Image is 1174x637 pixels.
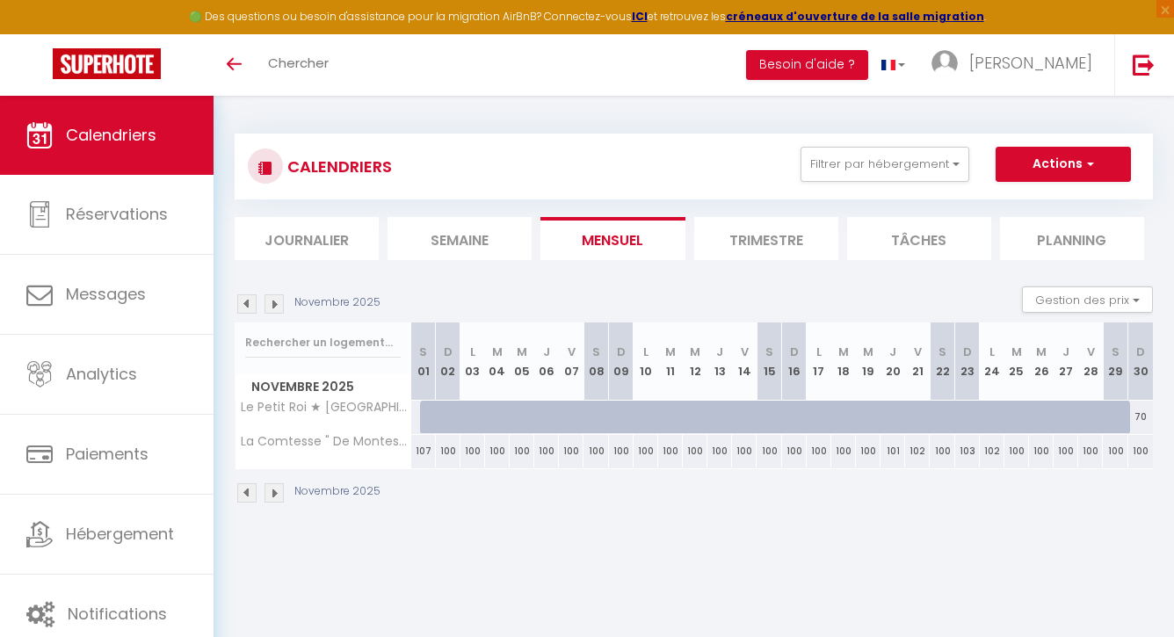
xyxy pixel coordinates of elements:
abbr: L [816,344,822,360]
span: [PERSON_NAME] [969,52,1092,74]
abbr: L [470,344,475,360]
span: Notifications [68,603,167,625]
th: 26 [1029,322,1054,401]
abbr: J [716,344,723,360]
th: 24 [980,322,1004,401]
a: créneaux d'ouverture de la salle migration [726,9,984,24]
abbr: M [1036,344,1047,360]
img: Super Booking [53,48,161,79]
div: 100 [485,435,510,467]
th: 30 [1128,322,1153,401]
p: Novembre 2025 [294,294,380,311]
div: 100 [807,435,831,467]
div: 103 [955,435,980,467]
div: 100 [634,435,658,467]
abbr: M [517,344,527,360]
div: 101 [880,435,905,467]
input: Rechercher un logement... [245,327,401,358]
th: 03 [460,322,485,401]
abbr: D [1136,344,1145,360]
div: 100 [757,435,781,467]
abbr: D [790,344,799,360]
li: Semaine [388,217,532,260]
th: 16 [782,322,807,401]
a: ICI [632,9,648,24]
th: 09 [609,322,634,401]
th: 06 [534,322,559,401]
th: 29 [1103,322,1127,401]
div: 100 [1128,435,1153,467]
abbr: S [765,344,773,360]
abbr: M [665,344,676,360]
abbr: M [690,344,700,360]
div: 100 [583,435,608,467]
span: La Comtesse " De Montespan" [238,435,414,448]
abbr: V [741,344,749,360]
div: 100 [1054,435,1078,467]
li: Tâches [847,217,991,260]
div: 102 [905,435,930,467]
abbr: M [838,344,849,360]
th: 04 [485,322,510,401]
span: Chercher [268,54,329,72]
th: 25 [1004,322,1029,401]
th: 18 [831,322,856,401]
div: 100 [510,435,534,467]
div: 100 [436,435,460,467]
abbr: J [543,344,550,360]
button: Filtrer par hébergement [801,147,969,182]
div: 102 [980,435,1004,467]
span: Calendriers [66,124,156,146]
div: 100 [782,435,807,467]
th: 20 [880,322,905,401]
th: 12 [683,322,707,401]
span: Le Petit Roi ★ [GEOGRAPHIC_DATA] ★Tennis ★ StandingPlace [238,401,414,414]
th: 01 [411,322,436,401]
li: Mensuel [540,217,685,260]
th: 27 [1054,322,1078,401]
div: 100 [831,435,856,467]
abbr: J [1062,344,1069,360]
abbr: J [889,344,896,360]
abbr: L [989,344,995,360]
a: Chercher [255,34,342,96]
div: 70 [1128,401,1153,433]
th: 08 [583,322,608,401]
abbr: S [1112,344,1120,360]
th: 22 [930,322,954,401]
abbr: M [492,344,503,360]
div: 100 [609,435,634,467]
abbr: S [938,344,946,360]
th: 19 [856,322,880,401]
div: 100 [460,435,485,467]
span: Messages [66,283,146,305]
abbr: V [914,344,922,360]
div: 100 [856,435,880,467]
th: 07 [559,322,583,401]
li: Journalier [235,217,379,260]
th: 17 [807,322,831,401]
th: 05 [510,322,534,401]
abbr: M [1011,344,1022,360]
span: Novembre 2025 [236,374,410,400]
th: 21 [905,322,930,401]
button: Gestion des prix [1022,286,1153,313]
abbr: L [643,344,649,360]
button: Besoin d'aide ? [746,50,868,80]
abbr: D [444,344,453,360]
div: 100 [534,435,559,467]
a: ... [PERSON_NAME] [918,34,1114,96]
abbr: V [568,344,576,360]
abbr: S [419,344,427,360]
span: Réservations [66,203,168,225]
div: 107 [411,435,436,467]
img: ... [931,50,958,76]
h3: CALENDRIERS [283,147,392,186]
div: 100 [559,435,583,467]
div: 100 [732,435,757,467]
abbr: D [617,344,626,360]
span: Paiements [66,443,149,465]
abbr: D [963,344,972,360]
